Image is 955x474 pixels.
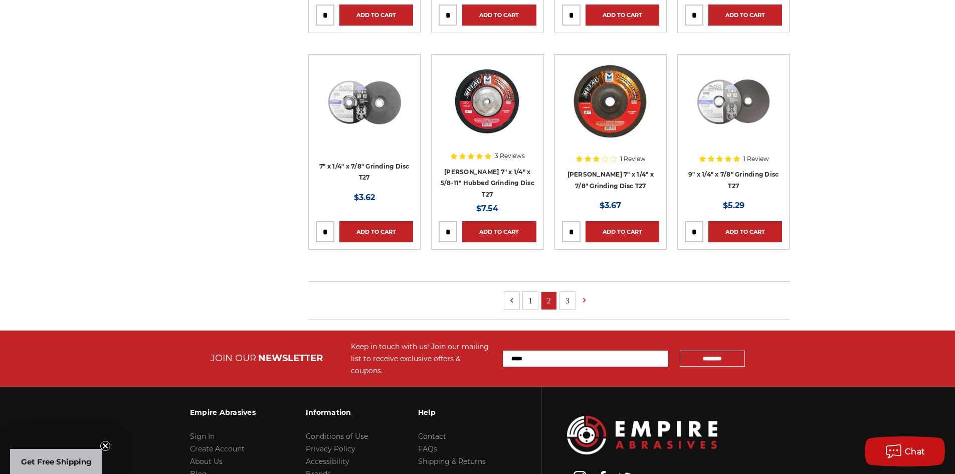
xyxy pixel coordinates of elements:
div: Get Free ShippingClose teaser [10,449,102,474]
button: Close teaser [100,441,110,451]
a: Privacy Policy [306,444,355,453]
a: Conditions of Use [306,432,368,441]
a: 1 [523,292,538,309]
span: 1 Review [620,156,646,162]
img: Empire Abrasives Logo Image [567,416,717,454]
a: 7" x 1/4" x 7/8" Mercer Grinding Wheel [562,62,659,159]
span: JOIN OUR [211,353,256,364]
a: [PERSON_NAME] 7" x 1/4" x 7/8" Grinding Disc T27 [567,171,654,190]
button: Chat [865,436,945,466]
span: $3.62 [354,193,375,202]
h3: Help [418,402,486,423]
a: Create Account [190,444,245,453]
span: $5.29 [723,201,744,210]
a: [PERSON_NAME] 7" x 1/4" x 5/8-11" Hubbed Grinding Disc T27 [441,168,534,198]
a: 2 [541,292,556,309]
a: Add to Cart [708,5,782,26]
a: 7" x 1/4" x 5/8"-11 Grinding Disc with Hub [439,62,536,159]
a: Accessibility [306,457,349,466]
div: Keep in touch with us! Join our mailing list to receive exclusive offers & coupons. [351,341,493,377]
a: Add to Cart [462,5,536,26]
a: Add to Cart [708,221,782,242]
a: High-performance Black Hawk T27 9" grinding wheel designed for metal and stainless steel surfaces. [685,62,782,159]
a: Contact [418,432,446,441]
a: BHA 7 in grinding disc [316,62,413,159]
span: $3.67 [600,201,621,210]
a: Add to Cart [339,221,413,242]
a: About Us [190,457,223,466]
img: BHA 7 in grinding disc [324,62,405,142]
a: Sign In [190,432,215,441]
a: 3 [560,292,575,309]
a: Add to Cart [339,5,413,26]
h3: Empire Abrasives [190,402,256,423]
img: 7" x 1/4" x 5/8"-11 Grinding Disc with Hub [447,62,527,142]
span: NEWSLETTER [258,353,323,364]
a: 9" x 1/4" x 7/8" Grinding Disc T27 [688,171,779,190]
a: 7" x 1/4" x 7/8" Grinding Disc T27 [319,163,410,182]
a: Shipping & Returns [418,457,486,466]
a: Add to Cart [586,221,659,242]
span: Get Free Shipping [21,457,92,466]
h3: Information [306,402,368,423]
span: Chat [905,447,925,456]
a: FAQs [418,444,437,453]
span: $7.54 [476,204,498,213]
span: 1 Review [743,156,769,162]
a: Add to Cart [586,5,659,26]
img: High-performance Black Hawk T27 9" grinding wheel designed for metal and stainless steel surfaces. [693,62,774,142]
a: Add to Cart [462,221,536,242]
img: 7" x 1/4" x 7/8" Mercer Grinding Wheel [568,62,653,142]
